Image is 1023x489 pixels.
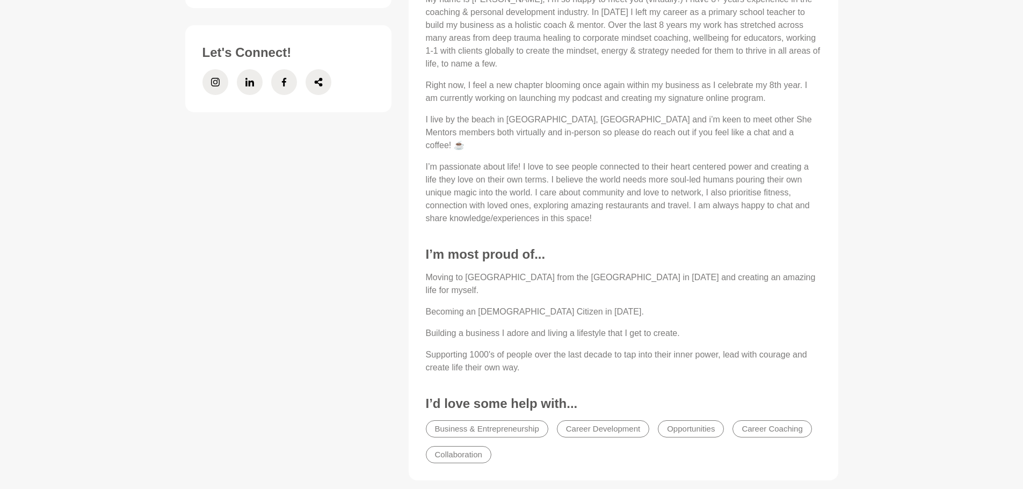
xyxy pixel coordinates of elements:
p: Right now, I feel a new chapter blooming once again within my business as I celebrate my 8th year... [426,79,821,105]
a: Share [306,69,331,95]
p: I’m passionate about life! I love to see people connected to their heart centered power and creat... [426,160,821,225]
h3: I’d love some help with... [426,396,821,412]
a: LinkedIn [237,69,263,95]
a: Facebook [271,69,297,95]
p: I live by the beach in [GEOGRAPHIC_DATA], [GEOGRAPHIC_DATA] and i’m keen to meet other She Mentor... [426,113,821,152]
p: Building a business I adore and living a lifestyle that I get to create. [426,327,821,340]
p: Becoming an [DEMOGRAPHIC_DATA] Citizen in [DATE]. [426,305,821,318]
h3: I’m most proud of... [426,246,821,262]
h3: Let's Connect! [202,45,374,61]
a: Instagram [202,69,228,95]
p: Supporting 1000's of people over the last decade to tap into their inner power, lead with courage... [426,348,821,374]
p: Moving to [GEOGRAPHIC_DATA] from the [GEOGRAPHIC_DATA] in [DATE] and creating an amazing life for... [426,271,821,297]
